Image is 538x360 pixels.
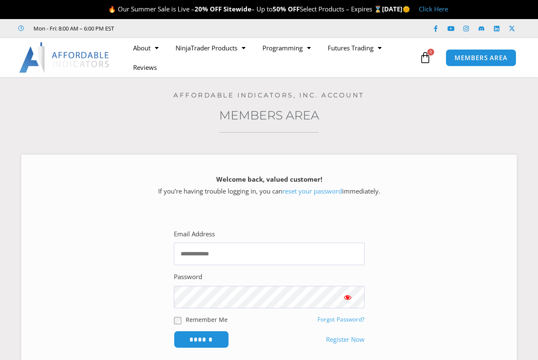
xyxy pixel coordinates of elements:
iframe: Customer reviews powered by Trustpilot [126,24,253,33]
a: 0 [407,45,444,70]
strong: 20% OFF [195,5,222,13]
span: 🔥 Our Summer Sale is Live – – Up to Select Products – Expires ⌛ [108,5,382,13]
p: If you’re having trouble logging in, you can immediately. [36,174,502,197]
a: Reviews [125,58,165,77]
span: 🌞 [402,5,410,13]
strong: 50% OFF [273,5,300,13]
a: Affordable Indicators, Inc. Account [173,91,365,99]
a: reset your password [282,187,342,195]
a: Forgot Password? [318,316,365,323]
label: Email Address [174,228,215,240]
a: Register Now [326,334,365,346]
a: Futures Trading [319,38,390,58]
label: Remember Me [186,315,228,324]
label: Password [174,271,202,283]
strong: Welcome back, valued customer! [216,175,322,183]
span: 0 [427,49,434,55]
a: Programming [254,38,319,58]
button: Show password [331,286,365,308]
a: MEMBERS AREA [446,49,516,66]
a: About [125,38,167,58]
a: Click Here [419,5,448,13]
strong: [DATE] [382,5,410,13]
a: NinjaTrader Products [167,38,254,58]
a: Members Area [219,108,319,122]
span: MEMBERS AREA [454,55,507,61]
img: LogoAI | Affordable Indicators – NinjaTrader [19,42,110,73]
span: Mon - Fri: 8:00 AM – 6:00 PM EST [31,23,114,33]
strong: Sitewide [223,5,251,13]
nav: Menu [125,38,417,77]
